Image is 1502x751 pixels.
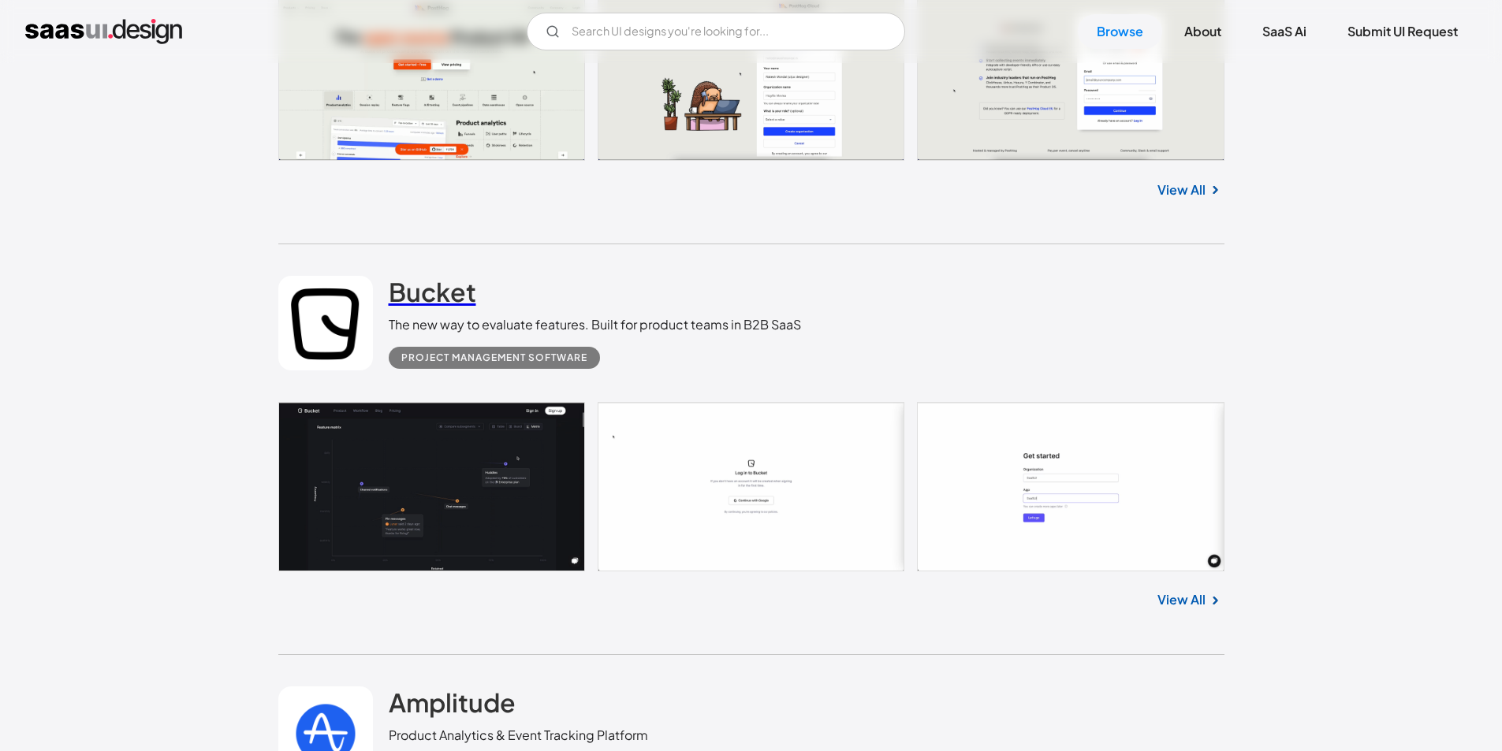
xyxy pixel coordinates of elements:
a: Submit UI Request [1329,14,1477,49]
a: Browse [1078,14,1162,49]
div: Project Management Software [401,348,587,367]
a: About [1165,14,1240,49]
div: Product Analytics & Event Tracking Platform [389,726,648,745]
input: Search UI designs you're looking for... [527,13,905,50]
a: SaaS Ai [1243,14,1325,49]
h2: Bucket [389,276,476,307]
a: View All [1157,180,1206,199]
a: Bucket [389,276,476,315]
a: View All [1157,590,1206,609]
div: The new way to evaluate features. Built for product teams in B2B SaaS [389,315,801,334]
a: Amplitude [389,686,516,726]
h2: Amplitude [389,686,516,718]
